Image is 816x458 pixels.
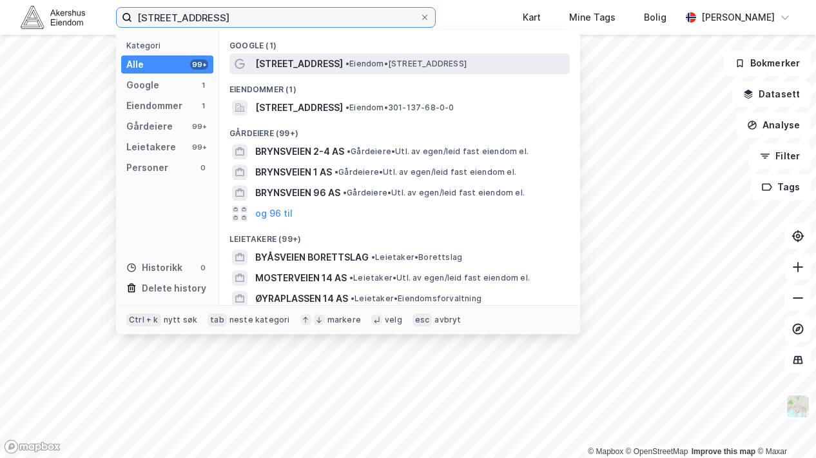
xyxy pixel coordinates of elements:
div: [PERSON_NAME] [701,10,775,25]
span: • [351,294,355,303]
div: Leietakere [126,139,176,155]
span: BRYNSVEIEN 96 AS [255,185,340,201]
span: MOSTERVEIEN 14 AS [255,270,347,286]
button: og 96 til [255,206,293,221]
span: [STREET_ADDRESS] [255,56,343,72]
div: Personer [126,160,168,175]
div: markere [327,315,361,325]
span: BRYNSVEIEN 1 AS [255,164,332,180]
span: Leietaker • Utl. av egen/leid fast eiendom el. [349,273,530,283]
span: • [345,59,349,68]
div: neste kategori [229,315,290,325]
div: Gårdeiere [126,119,173,134]
span: Gårdeiere • Utl. av egen/leid fast eiendom el. [335,167,516,177]
button: Bokmerker [724,50,811,76]
div: 99+ [190,121,208,132]
div: Kart [523,10,541,25]
div: Leietakere (99+) [219,224,580,247]
div: Google (1) [219,30,580,54]
button: Analyse [736,112,811,138]
div: 99+ [190,59,208,70]
div: Mine Tags [569,10,616,25]
span: [STREET_ADDRESS] [255,100,343,115]
span: • [371,252,375,262]
span: ØYRAPLASSEN 14 AS [255,291,348,306]
a: Mapbox [588,447,623,456]
iframe: Chat Widget [752,396,816,458]
div: 1 [198,80,208,90]
span: • [347,146,351,156]
span: Eiendom • [STREET_ADDRESS] [345,59,467,69]
div: tab [208,314,227,326]
div: Kategori [126,41,213,50]
span: Gårdeiere • Utl. av egen/leid fast eiendom el. [347,146,529,157]
div: Kontrollprogram for chat [752,396,816,458]
span: BRYNSVEIEN 2-4 AS [255,144,344,159]
div: 0 [198,163,208,173]
span: Leietaker • Borettslag [371,252,462,263]
button: Datasett [732,81,811,107]
img: akershus-eiendom-logo.9091f326c980b4bce74ccdd9f866810c.svg [21,6,85,28]
div: velg [385,315,402,325]
div: Gårdeiere (99+) [219,118,580,141]
div: 99+ [190,142,208,152]
span: • [343,188,347,197]
a: Improve this map [692,447,755,456]
button: Tags [751,174,811,200]
div: nytt søk [164,315,198,325]
div: Alle [126,57,144,72]
div: Delete history [142,281,206,296]
div: avbryt [434,315,461,325]
img: Z [786,394,810,419]
span: Gårdeiere • Utl. av egen/leid fast eiendom el. [343,188,525,198]
div: Eiendommer (1) [219,74,580,97]
input: Søk på adresse, matrikkel, gårdeiere, leietakere eller personer [132,8,420,27]
span: • [335,167,338,177]
a: OpenStreetMap [626,447,688,456]
div: 0 [198,263,208,273]
div: 1 [198,101,208,111]
button: Filter [749,143,811,169]
div: Ctrl + k [126,314,161,326]
a: Mapbox homepage [4,439,61,454]
span: Leietaker • Eiendomsforvaltning [351,294,481,304]
span: • [349,273,353,283]
span: BYÅSVEIEN BORETTSLAG [255,250,369,265]
div: Bolig [644,10,666,25]
div: Eiendommer [126,98,182,114]
div: Historikk [126,260,182,275]
span: • [345,103,349,112]
div: esc [413,314,432,326]
div: Google [126,77,159,93]
span: Eiendom • 301-137-68-0-0 [345,103,454,113]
